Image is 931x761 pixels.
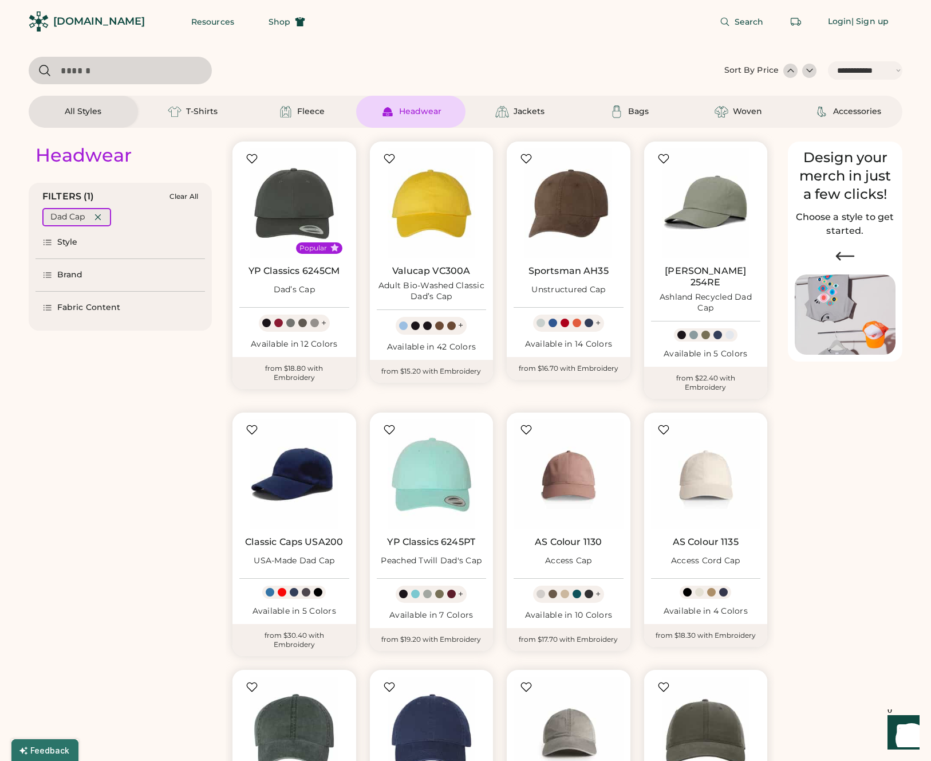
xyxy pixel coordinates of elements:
[57,237,78,248] div: Style
[507,628,630,651] div: from $17.70 with Embroidery
[545,555,592,567] div: Access Cap
[377,419,487,529] img: YP Classics 6245PT Peached Twill Dad's Cap
[651,265,761,288] a: [PERSON_NAME] 254RE
[392,265,470,277] a: Valucap VC300A
[50,211,85,223] div: Dad Cap
[53,14,145,29] div: [DOMAIN_NAME]
[239,339,349,350] div: Available in 12 Colors
[239,148,349,258] img: YP Classics 6245CM Dad’s Cap
[255,10,319,33] button: Shop
[514,610,624,621] div: Available in 10 Colors
[239,419,349,529] img: Classic Caps USA200 USA-Made Dad Cap
[377,610,487,621] div: Available in 7 Colors
[531,284,605,296] div: Unstructured Cap
[377,342,487,353] div: Available in 42 Colors
[370,360,494,383] div: from $15.20 with Embroidery
[795,274,896,355] img: Image of Lisa Congdon Eye Print on T-Shirt and Hat
[381,105,395,119] img: Headwear Icon
[595,317,601,329] div: +
[65,106,101,117] div: All Styles
[851,16,889,28] div: | Sign up
[651,348,761,360] div: Available in 5 Colors
[514,106,545,117] div: Jackets
[232,357,356,389] div: from $18.80 with Embroidery
[279,105,293,119] img: Fleece Icon
[651,419,761,529] img: AS Colour 1135 Access Cord Cap
[733,106,762,117] div: Woven
[514,419,624,529] img: AS Colour 1130 Access Cap
[29,11,49,32] img: Rendered Logo - Screens
[724,65,779,76] div: Sort By Price
[274,284,315,296] div: Dad’s Cap
[169,193,198,201] div: Clear All
[458,588,463,601] div: +
[644,367,768,399] div: from $22.40 with Embroidery
[254,555,334,567] div: USA-Made Dad Cap
[784,10,807,33] button: Retrieve an order
[248,265,340,277] a: YP Classics 6245CM
[381,555,482,567] div: Peached Twill Dad's Cap
[370,628,494,651] div: from $19.20 with Embroidery
[495,105,509,119] img: Jackets Icon
[269,18,290,26] span: Shop
[177,10,248,33] button: Resources
[35,144,132,167] div: Headwear
[706,10,778,33] button: Search
[528,265,609,277] a: Sportsman AH35
[828,16,852,28] div: Login
[535,536,602,548] a: AS Colour 1130
[232,624,356,656] div: from $30.40 with Embroidery
[595,588,601,601] div: +
[795,148,896,203] div: Design your merch in just a few clicks!
[651,606,761,617] div: Available in 4 Colors
[387,536,475,548] a: YP Classics 6245PT
[833,106,881,117] div: Accessories
[610,105,624,119] img: Bags Icon
[735,18,764,26] span: Search
[628,106,649,117] div: Bags
[297,106,325,117] div: Fleece
[239,606,349,617] div: Available in 5 Colors
[673,536,739,548] a: AS Colour 1135
[815,105,829,119] img: Accessories Icon
[795,210,896,238] h2: Choose a style to get started.
[644,624,768,647] div: from $18.30 with Embroidery
[42,190,94,203] div: FILTERS (1)
[715,105,728,119] img: Woven Icon
[57,302,120,313] div: Fabric Content
[186,106,218,117] div: T-Shirts
[514,148,624,258] img: Sportsman AH35 Unstructured Cap
[651,148,761,258] img: Richardson 254RE Ashland Recycled Dad Cap
[57,269,83,281] div: Brand
[299,244,327,253] div: Popular
[399,106,441,117] div: Headwear
[507,357,630,380] div: from $16.70 with Embroidery
[330,244,339,252] button: Popular Style
[651,292,761,315] div: Ashland Recycled Dad Cap
[458,319,463,332] div: +
[377,280,487,303] div: Adult Bio-Washed Classic Dad’s Cap
[377,148,487,258] img: Valucap VC300A Adult Bio-Washed Classic Dad’s Cap
[321,317,326,329] div: +
[514,339,624,350] div: Available in 14 Colors
[168,105,182,119] img: T-Shirts Icon
[671,555,740,567] div: Access Cord Cap
[245,536,343,548] a: Classic Caps USA200
[877,709,926,759] iframe: Front Chat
